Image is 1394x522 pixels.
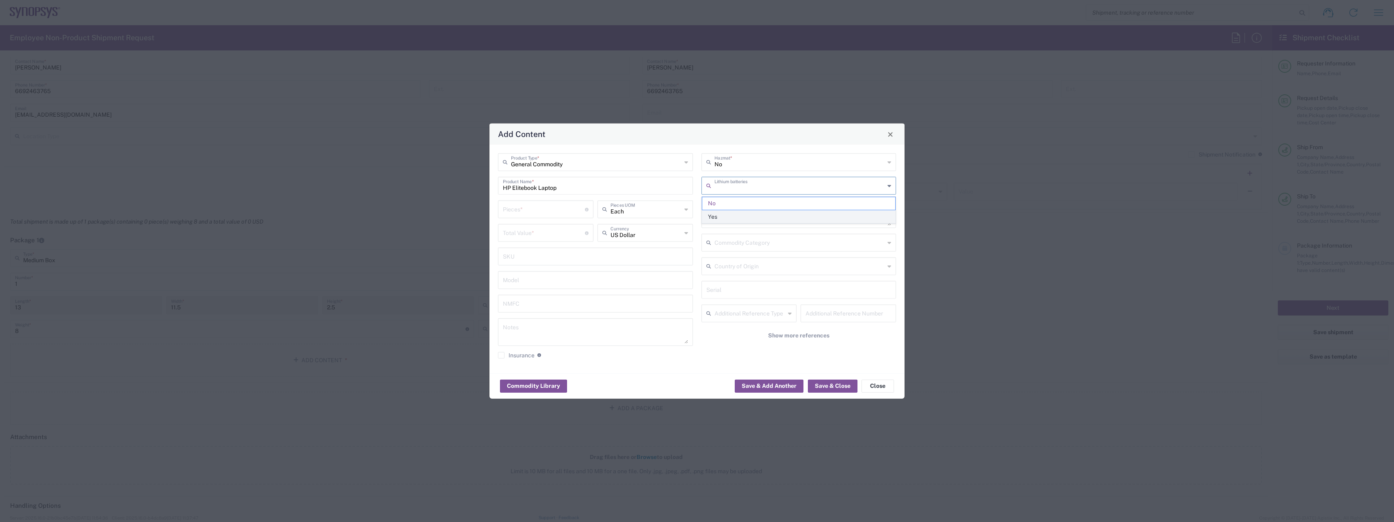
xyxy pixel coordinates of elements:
span: No [702,197,896,210]
button: Save & Close [808,379,857,392]
button: Close [862,379,894,392]
label: Insurance [498,352,535,359]
span: Show more references [768,332,829,339]
span: Yes [702,211,896,223]
button: Save & Add Another [735,379,803,392]
h4: Add Content [498,128,545,140]
button: Commodity Library [500,379,567,392]
button: Close [885,128,896,140]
